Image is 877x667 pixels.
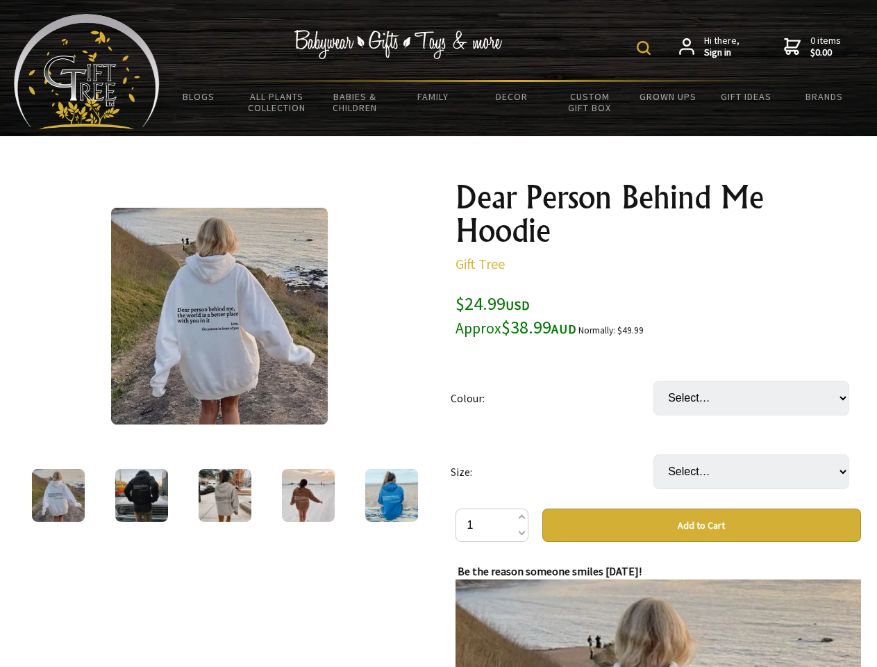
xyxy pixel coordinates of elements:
img: Dear Person Behind Me Hoodie [282,469,335,522]
img: Dear Person Behind Me Hoodie [32,469,85,522]
h1: Dear Person Behind Me Hoodie [456,181,861,247]
span: $24.99 $38.99 [456,292,576,338]
img: product search [637,41,651,55]
img: Dear Person Behind Me Hoodie [115,469,168,522]
a: Gift Tree [456,255,505,272]
span: AUD [551,321,576,337]
strong: $0.00 [810,47,841,59]
a: Brands [785,82,864,111]
img: Dear Person Behind Me Hoodie [111,208,328,425]
strong: Sign in [704,47,740,59]
td: Colour: [451,361,653,435]
a: Decor [472,82,551,111]
button: Add to Cart [542,509,861,542]
span: 0 items [810,34,841,59]
a: Hi there,Sign in [679,35,740,59]
span: USD [506,297,530,313]
a: All Plants Collection [238,82,317,122]
img: Babywear - Gifts - Toys & more [294,30,503,59]
img: Babyware - Gifts - Toys and more... [14,14,160,129]
a: Babies & Children [316,82,394,122]
img: Dear Person Behind Me Hoodie [199,469,251,522]
a: Family [394,82,473,111]
span: Hi there, [704,35,740,59]
small: Normally: $49.99 [578,324,644,336]
td: Size: [451,435,653,509]
a: Gift Ideas [707,82,785,111]
a: Custom Gift Box [551,82,629,122]
a: BLOGS [160,82,238,111]
img: Dear Person Behind Me Hoodie [365,469,418,522]
small: Approx [456,319,501,338]
a: 0 items$0.00 [784,35,841,59]
a: Grown Ups [628,82,707,111]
